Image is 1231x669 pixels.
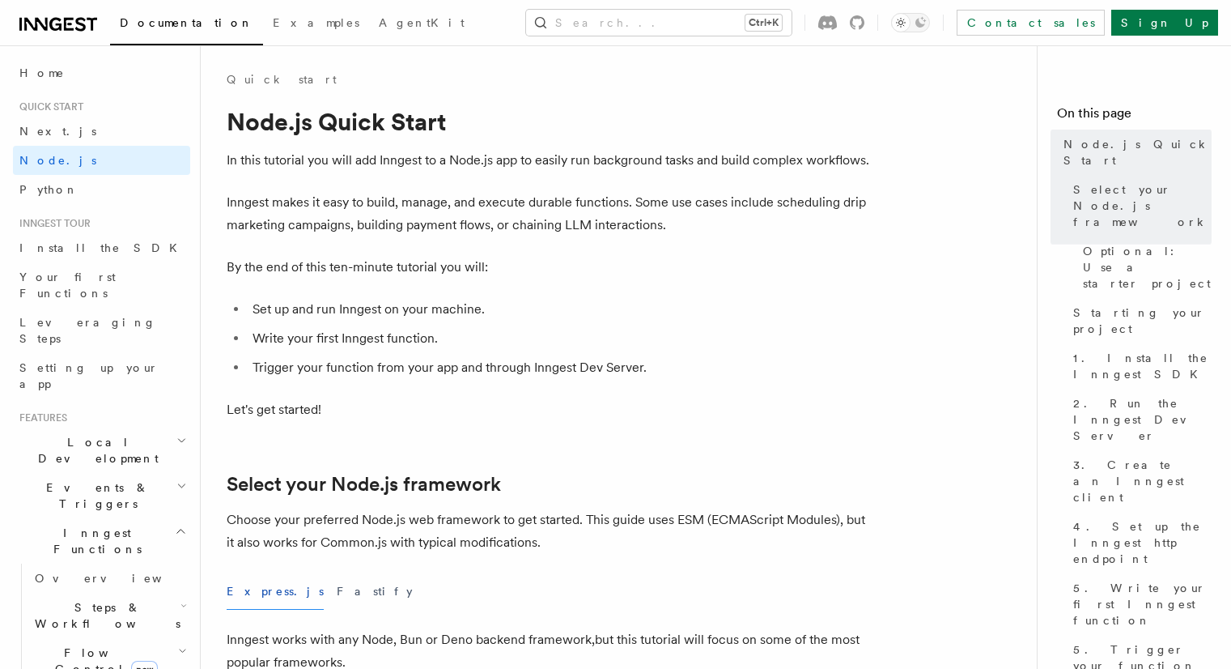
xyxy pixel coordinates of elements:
[891,13,930,32] button: Toggle dark mode
[1067,343,1212,389] a: 1. Install the Inngest SDK
[957,10,1105,36] a: Contact sales
[13,217,91,230] span: Inngest tour
[19,125,96,138] span: Next.js
[1073,350,1212,382] span: 1. Install the Inngest SDK
[13,353,190,398] a: Setting up your app
[1083,243,1212,292] span: Optional: Use a starter project
[28,564,190,593] a: Overview
[13,518,190,564] button: Inngest Functions
[248,327,874,350] li: Write your first Inngest function.
[369,5,474,44] a: AgentKit
[13,428,190,473] button: Local Development
[1073,580,1212,629] span: 5. Write your first Inngest function
[35,572,202,585] span: Overview
[13,233,190,262] a: Install the SDK
[19,183,79,196] span: Python
[13,308,190,353] a: Leveraging Steps
[19,316,156,345] span: Leveraging Steps
[13,146,190,175] a: Node.js
[13,473,190,518] button: Events & Triggers
[1067,450,1212,512] a: 3. Create an Inngest client
[227,191,874,236] p: Inngest makes it easy to build, manage, and execute durable functions. Some use cases include sch...
[1073,305,1212,337] span: Starting your project
[1067,512,1212,573] a: 4. Set up the Inngest http endpoint
[745,15,782,31] kbd: Ctrl+K
[227,71,337,87] a: Quick start
[273,16,359,29] span: Examples
[227,573,324,610] button: Express.js
[28,599,180,632] span: Steps & Workflows
[13,411,67,424] span: Features
[379,16,465,29] span: AgentKit
[1111,10,1218,36] a: Sign Up
[1067,389,1212,450] a: 2. Run the Inngest Dev Server
[1063,136,1212,168] span: Node.js Quick Start
[13,117,190,146] a: Next.js
[13,100,83,113] span: Quick start
[19,241,187,254] span: Install the SDK
[1057,130,1212,175] a: Node.js Quick Start
[13,525,175,557] span: Inngest Functions
[227,107,874,136] h1: Node.js Quick Start
[1057,104,1212,130] h4: On this page
[248,298,874,321] li: Set up and run Inngest on your machine.
[19,361,159,390] span: Setting up your app
[227,509,874,554] p: Choose your preferred Node.js web framework to get started. This guide uses ESM (ECMAScript Modul...
[227,256,874,279] p: By the end of this ten-minute tutorial you will:
[1073,457,1212,505] span: 3. Create an Inngest client
[1073,181,1212,230] span: Select your Node.js framework
[120,16,253,29] span: Documentation
[1073,395,1212,444] span: 2. Run the Inngest Dev Server
[110,5,263,45] a: Documentation
[1067,298,1212,343] a: Starting your project
[13,58,190,87] a: Home
[1067,175,1212,236] a: Select your Node.js framework
[19,65,65,81] span: Home
[28,593,190,638] button: Steps & Workflows
[13,434,176,467] span: Local Development
[19,271,116,300] span: Your first Functions
[526,10,792,36] button: Search...Ctrl+K
[263,5,369,44] a: Examples
[19,154,96,167] span: Node.js
[227,398,874,421] p: Let's get started!
[227,473,501,496] a: Select your Node.js framework
[13,479,176,512] span: Events & Triggers
[1073,518,1212,567] span: 4. Set up the Inngest http endpoint
[1076,236,1212,298] a: Optional: Use a starter project
[13,262,190,308] a: Your first Functions
[1067,573,1212,635] a: 5. Write your first Inngest function
[13,175,190,204] a: Python
[337,573,413,610] button: Fastify
[227,149,874,172] p: In this tutorial you will add Inngest to a Node.js app to easily run background tasks and build c...
[248,356,874,379] li: Trigger your function from your app and through Inngest Dev Server.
